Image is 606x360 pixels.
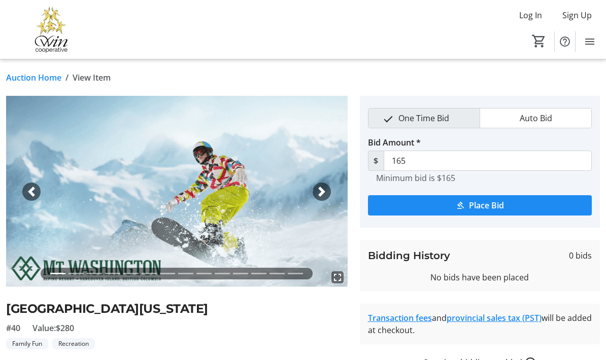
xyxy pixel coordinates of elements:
[65,71,69,84] span: /
[569,249,592,262] span: 0 bids
[469,199,504,211] span: Place Bid
[6,71,61,84] a: Auction Home
[447,312,542,323] a: provincial sales tax (PST)
[368,151,384,171] span: $
[331,271,344,283] mat-icon: fullscreen
[376,173,455,183] tr-hint: Minimum bid is $165
[519,9,542,21] span: Log In
[32,322,74,334] span: Value: $280
[73,71,111,84] span: View Item
[554,7,600,23] button: Sign Up
[530,32,548,50] button: Cart
[555,31,575,52] button: Help
[6,96,348,287] img: Image
[368,195,592,215] button: Place Bid
[368,271,592,283] div: No bids have been placed
[52,338,95,349] tr-label-badge: Recreation
[6,322,20,334] span: #40
[368,136,421,149] label: Bid Amount *
[514,109,558,128] span: Auto Bid
[511,7,550,23] button: Log In
[368,312,592,336] div: and will be added at checkout.
[580,31,600,52] button: Menu
[562,9,592,21] span: Sign Up
[6,300,348,318] h2: [GEOGRAPHIC_DATA][US_STATE]
[6,4,96,55] img: Victoria Women In Need Community Cooperative's Logo
[368,248,450,263] h3: Bidding History
[392,109,455,128] span: One Time Bid
[6,338,48,349] tr-label-badge: Family Fun
[368,312,432,323] a: Transaction fees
